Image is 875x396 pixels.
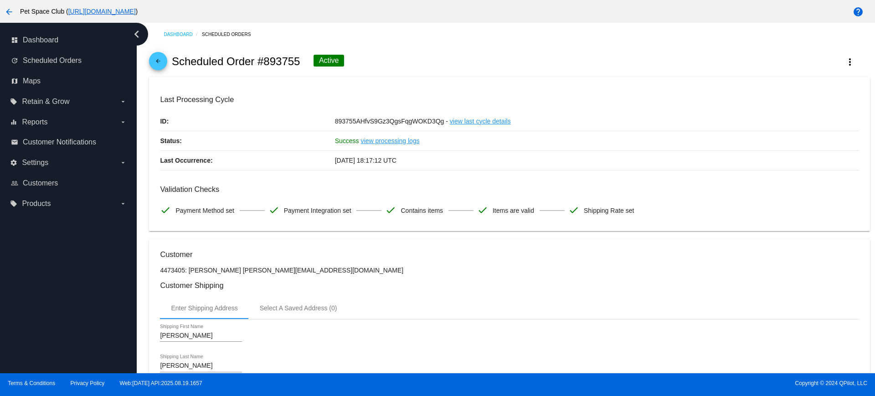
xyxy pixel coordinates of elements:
[11,135,127,149] a: email Customer Notifications
[129,27,144,41] i: chevron_left
[853,6,864,17] mat-icon: help
[160,112,335,131] p: ID:
[11,36,18,44] i: dashboard
[22,200,51,208] span: Products
[4,6,15,17] mat-icon: arrow_back
[11,33,127,47] a: dashboard Dashboard
[160,267,859,274] p: 4473405: [PERSON_NAME] [PERSON_NAME][EMAIL_ADDRESS][DOMAIN_NAME]
[172,55,300,68] h2: Scheduled Order #893755
[11,176,127,190] a: people_outline Customers
[160,95,859,104] h3: Last Processing Cycle
[268,205,279,216] mat-icon: check
[202,27,259,41] a: Scheduled Orders
[361,131,420,150] a: view processing logs
[23,77,41,85] span: Maps
[477,205,488,216] mat-icon: check
[71,380,105,386] a: Privacy Policy
[20,8,138,15] span: Pet Space Club ( )
[171,304,237,312] div: Enter Shipping Address
[22,98,69,106] span: Retain & Grow
[119,118,127,126] i: arrow_drop_down
[450,112,511,131] a: view last cycle details
[119,200,127,207] i: arrow_drop_down
[175,201,234,220] span: Payment Method set
[8,380,55,386] a: Terms & Conditions
[10,159,17,166] i: settings
[164,27,202,41] a: Dashboard
[284,201,351,220] span: Payment Integration set
[335,118,448,125] span: 893755AHfvS9Gz3QgsFqgWOKD3Qg -
[11,180,18,187] i: people_outline
[160,250,859,259] h3: Customer
[68,8,136,15] a: [URL][DOMAIN_NAME]
[160,151,335,170] p: Last Occurrence:
[10,118,17,126] i: equalizer
[23,36,58,44] span: Dashboard
[119,98,127,105] i: arrow_drop_down
[160,332,242,339] input: Shipping First Name
[10,98,17,105] i: local_offer
[11,53,127,68] a: update Scheduled Orders
[844,57,855,67] mat-icon: more_vert
[160,205,171,216] mat-icon: check
[23,138,96,146] span: Customer Notifications
[401,201,443,220] span: Contains items
[160,362,242,370] input: Shipping Last Name
[568,205,579,216] mat-icon: check
[160,281,859,290] h3: Customer Shipping
[335,137,359,144] span: Success
[119,159,127,166] i: arrow_drop_down
[584,201,634,220] span: Shipping Rate set
[385,205,396,216] mat-icon: check
[11,139,18,146] i: email
[314,55,345,67] div: Active
[445,380,867,386] span: Copyright © 2024 QPilot, LLC
[23,179,58,187] span: Customers
[153,58,164,69] mat-icon: arrow_back
[10,200,17,207] i: local_offer
[22,118,47,126] span: Reports
[160,131,335,150] p: Status:
[11,57,18,64] i: update
[11,74,127,88] a: map Maps
[160,185,859,194] h3: Validation Checks
[22,159,48,167] span: Settings
[335,157,396,164] span: [DATE] 18:17:12 UTC
[260,304,337,312] div: Select A Saved Address (0)
[120,380,202,386] a: Web:[DATE] API:2025.08.19.1657
[493,201,534,220] span: Items are valid
[11,77,18,85] i: map
[23,57,82,65] span: Scheduled Orders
